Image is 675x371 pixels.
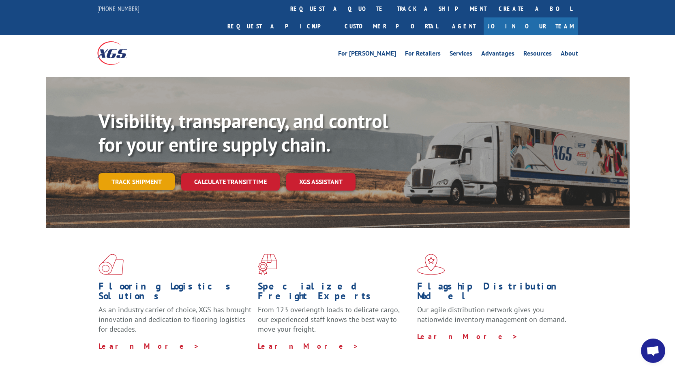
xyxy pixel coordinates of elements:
h1: Flagship Distribution Model [417,281,570,305]
a: XGS ASSISTANT [286,173,356,191]
a: Advantages [481,50,514,59]
a: About [561,50,578,59]
a: Agent [444,17,484,35]
a: Resources [523,50,552,59]
a: Customer Portal [339,17,444,35]
a: Calculate transit time [181,173,280,191]
a: [PHONE_NUMBER] [97,4,139,13]
span: Our agile distribution network gives you nationwide inventory management on demand. [417,305,566,324]
a: Join Our Team [484,17,578,35]
img: xgs-icon-focused-on-flooring-red [258,254,277,275]
h1: Flooring Logistics Solutions [99,281,252,305]
a: Open chat [641,339,665,363]
a: Track shipment [99,173,175,190]
a: Services [450,50,472,59]
a: Learn More > [417,332,518,341]
a: Learn More > [258,341,359,351]
img: xgs-icon-flagship-distribution-model-red [417,254,445,275]
a: For [PERSON_NAME] [338,50,396,59]
b: Visibility, transparency, and control for your entire supply chain. [99,108,388,157]
h1: Specialized Freight Experts [258,281,411,305]
a: Learn More > [99,341,199,351]
span: As an industry carrier of choice, XGS has brought innovation and dedication to flooring logistics... [99,305,251,334]
a: Request a pickup [221,17,339,35]
p: From 123 overlength loads to delicate cargo, our experienced staff knows the best way to move you... [258,305,411,341]
img: xgs-icon-total-supply-chain-intelligence-red [99,254,124,275]
a: For Retailers [405,50,441,59]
